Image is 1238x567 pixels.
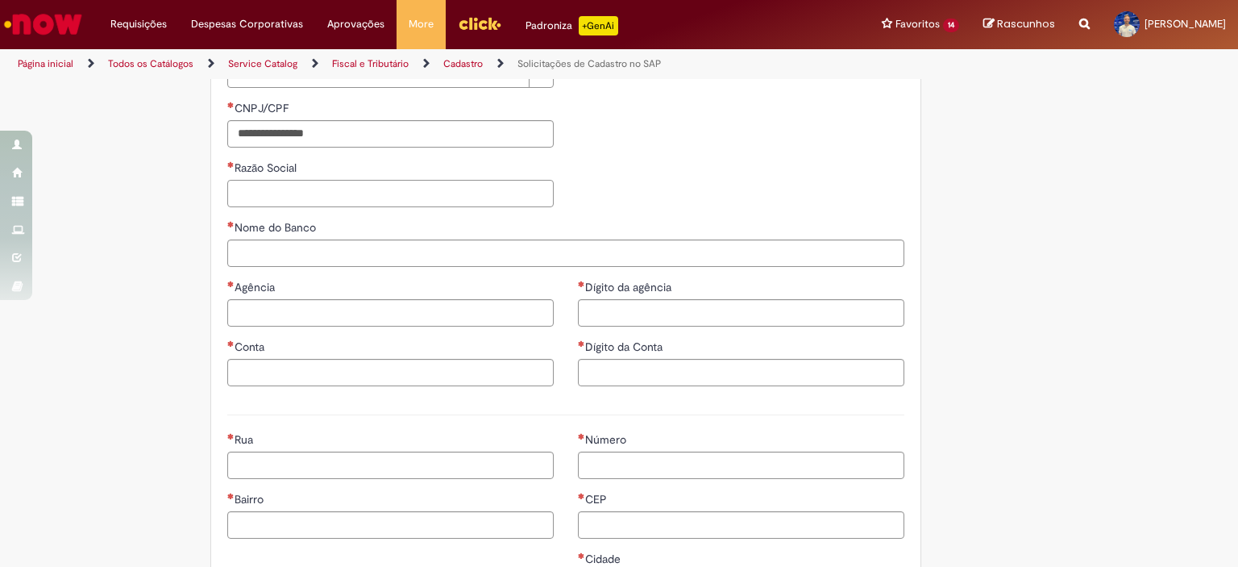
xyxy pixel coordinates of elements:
[227,299,554,327] input: Agência
[227,120,554,148] input: CNPJ/CPF
[227,102,235,108] span: Necessários
[235,432,256,447] span: Rua
[227,433,235,440] span: Necessários
[108,57,193,70] a: Todos os Catálogos
[332,57,409,70] a: Fiscal e Tributário
[997,16,1055,31] span: Rascunhos
[1145,17,1226,31] span: [PERSON_NAME]
[585,340,666,354] span: Dígito da Conta
[235,220,319,235] span: Nome do Banco
[227,452,554,479] input: Rua
[2,8,85,40] img: ServiceNow
[983,17,1055,32] a: Rascunhos
[327,16,384,32] span: Aprovações
[578,452,904,479] input: Número
[458,11,501,35] img: click_logo_yellow_360x200.png
[578,433,585,440] span: Necessários
[227,493,235,499] span: Necessários
[18,57,73,70] a: Página inicial
[578,281,585,287] span: Necessários
[227,511,554,539] input: Bairro
[191,16,303,32] span: Despesas Corporativas
[517,57,661,70] a: Solicitações de Cadastro no SAP
[228,57,297,70] a: Service Catalog
[943,19,959,32] span: 14
[227,221,235,227] span: Necessários
[578,511,904,539] input: CEP
[409,16,434,32] span: More
[110,16,167,32] span: Requisições
[235,101,292,115] span: CNPJ/CPF
[578,340,585,347] span: Necessários
[585,492,610,507] span: CEP
[227,240,904,267] input: Nome do Banco
[578,299,904,327] input: Dígito da agência
[895,16,940,32] span: Favoritos
[235,161,300,175] span: Razão Social
[227,161,235,168] span: Necessários
[578,359,904,386] input: Dígito da Conta
[579,16,618,35] p: +GenAi
[443,57,483,70] a: Cadastro
[585,280,675,294] span: Dígito da agência
[227,359,554,386] input: Conta
[578,552,585,559] span: Necessários
[227,281,235,287] span: Necessários
[227,180,554,207] input: Razão Social
[526,16,618,35] div: Padroniza
[235,492,267,507] span: Bairro
[235,340,268,354] span: Conta
[12,49,813,79] ul: Trilhas de página
[585,552,624,566] span: Cidade
[585,432,629,447] span: Número
[578,493,585,499] span: Necessários
[235,280,278,294] span: Agência
[227,340,235,347] span: Necessários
